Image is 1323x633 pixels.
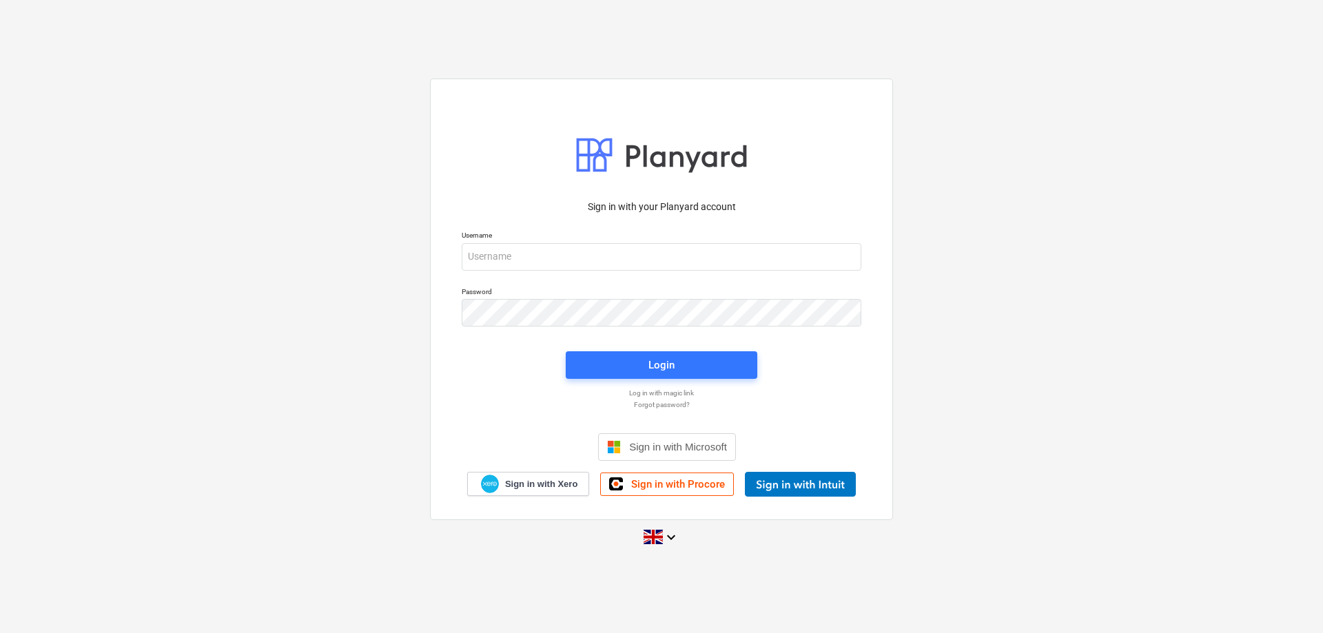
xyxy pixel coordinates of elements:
p: Password [462,287,861,299]
div: Login [648,356,675,374]
a: Forgot password? [455,400,868,409]
img: Microsoft logo [607,440,621,454]
p: Sign in with your Planyard account [462,200,861,214]
a: Sign in with Xero [467,472,590,496]
a: Log in with magic link [455,388,868,397]
span: Sign in with Procore [631,478,725,490]
button: Login [566,351,757,379]
p: Username [462,231,861,242]
i: keyboard_arrow_down [663,529,679,546]
a: Sign in with Procore [600,473,734,496]
span: Sign in with Xero [505,478,577,490]
input: Username [462,243,861,271]
span: Sign in with Microsoft [629,441,727,453]
img: Xero logo [481,475,499,493]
